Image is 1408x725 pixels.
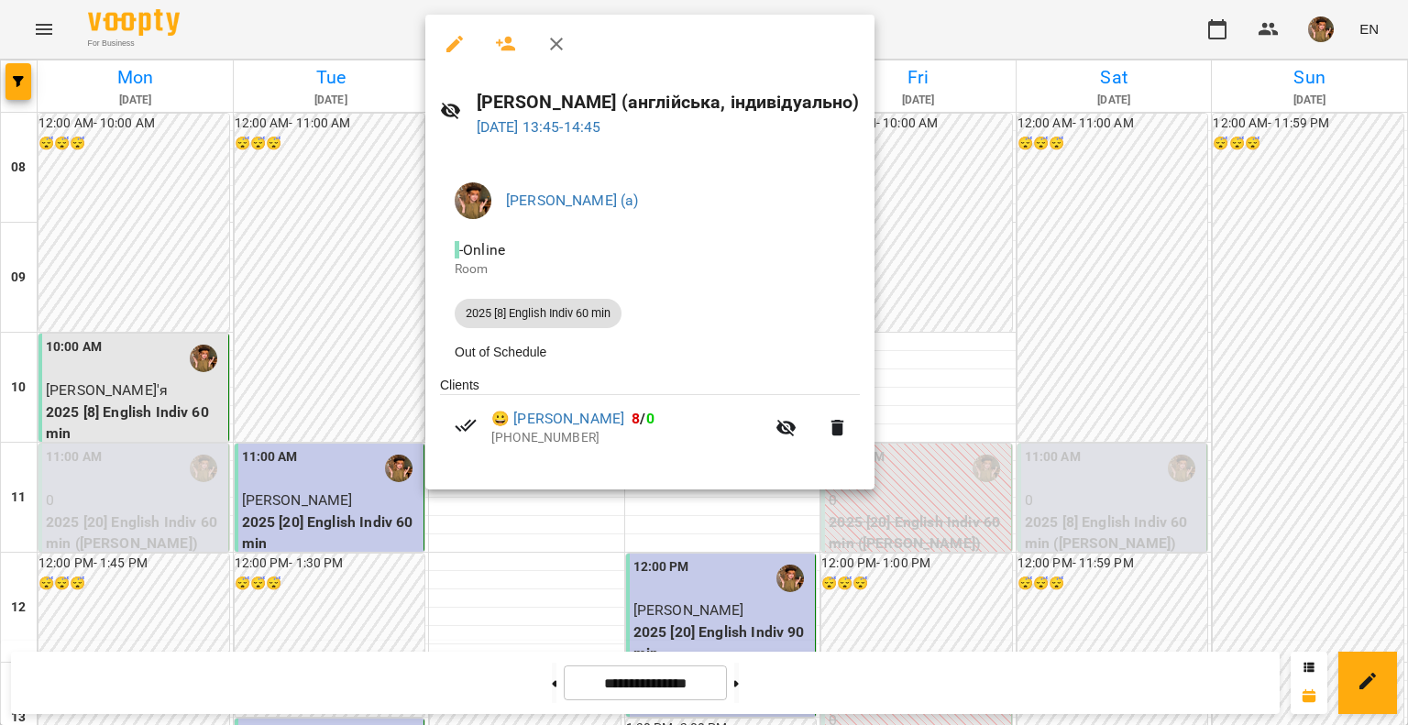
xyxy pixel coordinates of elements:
[440,335,860,368] li: Out of Schedule
[477,118,601,136] a: [DATE] 13:45-14:45
[506,192,639,209] a: [PERSON_NAME] (а)
[646,410,654,427] span: 0
[491,429,764,447] p: [PHONE_NUMBER]
[632,410,654,427] b: /
[440,376,860,467] ul: Clients
[455,241,509,258] span: - Online
[491,408,624,430] a: 😀 [PERSON_NAME]
[477,88,860,116] h6: [PERSON_NAME] (англійська, індивідуально)
[455,414,477,436] svg: Paid
[455,260,845,279] p: Room
[632,410,640,427] span: 8
[455,305,621,322] span: 2025 [8] English Indiv 60 min
[455,182,491,219] img: 166010c4e833d35833869840c76da126.jpeg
